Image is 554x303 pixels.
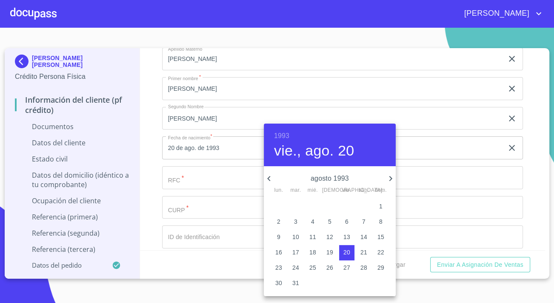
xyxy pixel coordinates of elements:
button: 6 [339,214,354,230]
button: 12 [322,230,337,245]
button: 21 [356,245,371,260]
button: 24 [288,260,303,276]
p: 4 [311,217,314,226]
span: sáb. [356,186,371,195]
p: 2 [277,217,280,226]
p: 31 [292,279,299,287]
span: mar. [288,186,303,195]
p: 13 [343,233,350,241]
p: 16 [275,248,282,257]
p: 28 [360,263,367,272]
p: 8 [379,217,383,226]
p: 5 [328,217,331,226]
span: [DEMOGRAPHIC_DATA]. [322,186,337,195]
button: 13 [339,230,354,245]
p: 19 [326,248,333,257]
button: 10 [288,230,303,245]
p: 30 [275,279,282,287]
span: dom. [373,186,388,195]
button: 4 [305,214,320,230]
p: 12 [326,233,333,241]
p: 17 [292,248,299,257]
p: 27 [343,263,350,272]
button: 14 [356,230,371,245]
button: 8 [373,214,388,230]
button: 28 [356,260,371,276]
p: 21 [360,248,367,257]
p: 26 [326,263,333,272]
button: 5 [322,214,337,230]
button: 17 [288,245,303,260]
p: 25 [309,263,316,272]
button: 27 [339,260,354,276]
p: 14 [360,233,367,241]
p: 9 [277,233,280,241]
p: 15 [377,233,384,241]
button: 15 [373,230,388,245]
p: 24 [292,263,299,272]
p: 29 [377,263,384,272]
button: 26 [322,260,337,276]
p: 10 [292,233,299,241]
button: 7 [356,214,371,230]
p: 20 [343,248,350,257]
button: vie., ago. 20 [274,142,354,160]
button: 31 [288,276,303,291]
button: 11 [305,230,320,245]
p: 1 [379,202,383,211]
button: 22 [373,245,388,260]
button: 20 [339,245,354,260]
p: 18 [309,248,316,257]
button: 1993 [274,130,289,142]
span: lun. [271,186,286,195]
p: 6 [345,217,348,226]
p: 22 [377,248,384,257]
button: 25 [305,260,320,276]
button: 19 [322,245,337,260]
p: 11 [309,233,316,241]
span: mié. [305,186,320,195]
button: 30 [271,276,286,291]
button: 23 [271,260,286,276]
button: 3 [288,214,303,230]
p: 7 [362,217,366,226]
button: 16 [271,245,286,260]
span: vie. [339,186,354,195]
button: 29 [373,260,388,276]
button: 1 [373,199,388,214]
p: 3 [294,217,297,226]
button: 9 [271,230,286,245]
p: 23 [275,263,282,272]
button: 2 [271,214,286,230]
p: agosto 1993 [274,173,386,184]
button: 18 [305,245,320,260]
